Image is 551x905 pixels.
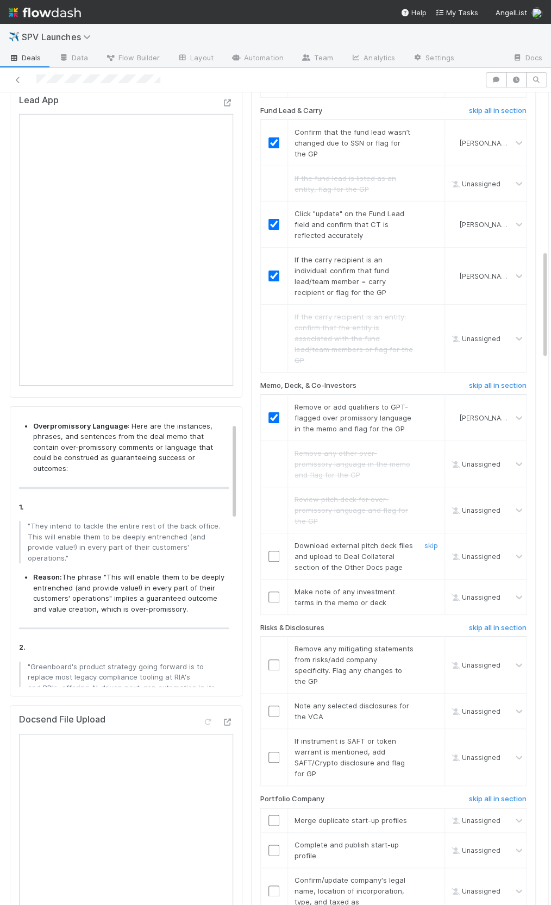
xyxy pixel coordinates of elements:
[469,624,527,637] a: skip all in section
[469,106,527,120] a: skip all in section
[295,403,411,433] span: Remove or add qualifiers to GPT-flagged over promissory language in the memo and flag for the GP
[400,7,427,18] div: Help
[260,624,324,632] h6: Risks & Disclosures
[460,139,513,147] span: [PERSON_NAME]
[531,8,542,18] img: avatar_04f2f553-352a-453f-b9fb-c6074dc60769.png
[449,887,500,895] span: Unassigned
[168,50,222,67] a: Layout
[449,707,500,715] span: Unassigned
[460,272,513,280] span: [PERSON_NAME]
[460,221,513,229] span: [PERSON_NAME]
[295,128,410,158] span: Confirm that the fund lead wasn’t changed due to SSN or flag for the GP
[449,335,500,343] span: Unassigned
[292,50,342,67] a: Team
[19,95,59,106] h5: Lead App
[19,714,105,725] h5: Docsend File Upload
[469,795,527,808] a: skip all in section
[469,624,527,632] h6: skip all in section
[449,506,500,514] span: Unassigned
[50,50,97,67] a: Data
[404,50,463,67] a: Settings
[496,8,527,17] span: AngelList
[295,644,414,686] span: Remove any mitigating statements from risks/add company specificity. Flag any changes to the GP
[33,572,229,614] li: The phrase "This will enable them to be deeply entrenched (and provide value!) in every part of t...
[295,587,395,607] span: Make note of any investment terms in the memo or deck
[449,180,500,188] span: Unassigned
[295,840,399,860] span: Complete and publish start-up profile
[222,50,292,67] a: Automation
[105,52,160,63] span: Flow Builder
[295,816,407,825] span: Merge duplicate start-up profiles
[449,816,500,825] span: Unassigned
[19,643,26,651] strong: 2.
[449,753,500,762] span: Unassigned
[469,381,527,390] h6: skip all in section
[19,502,24,511] strong: 1.
[449,139,458,147] img: avatar_04f2f553-352a-453f-b9fb-c6074dc60769.png
[33,573,62,581] strong: Reason:
[295,209,404,240] span: Click "update" on the Fund Lead field and confirm that CT is reflected accurately
[449,846,500,854] span: Unassigned
[9,32,20,41] span: ✈️
[33,422,128,430] strong: Overpromissory Language
[33,421,229,474] li: : Here are the instances, phrases, and sentences from the deal memo that contain over-promissory ...
[449,552,500,560] span: Unassigned
[22,32,96,42] span: SPV Launches
[449,220,458,229] img: avatar_04f2f553-352a-453f-b9fb-c6074dc60769.png
[9,52,41,63] span: Deals
[28,521,222,563] p: "They intend to tackle the entire rest of the back office. This will enable them to be deeply ent...
[295,495,408,525] span: Review pitch deck for over-promissory language and flag for the GP
[260,795,324,803] h6: Portfolio Company
[295,255,389,297] span: If the carry recipient is an individual: confirm that fund lead/team member = carry recipient or ...
[460,413,513,422] span: [PERSON_NAME]
[260,106,322,115] h6: Fund Lead & Carry
[469,381,527,394] a: skip all in section
[342,50,404,67] a: Analytics
[260,381,356,390] h6: Memo, Deck, & Co-Investors
[435,7,478,18] a: My Tasks
[424,541,438,550] a: skip
[435,8,478,17] span: My Tasks
[449,413,458,422] img: avatar_04f2f553-352a-453f-b9fb-c6074dc60769.png
[295,312,413,364] span: If the carry recipient is an entity: confirm that the entity is associated with the fund lead/tea...
[469,795,527,803] h6: skip all in section
[295,449,410,479] span: Remove any other over-promissory language in the memo and flag for the GP
[469,106,527,115] h6: skip all in section
[504,50,551,67] a: Docs
[9,3,81,22] img: logo-inverted-e16ddd16eac7371096b0.svg
[295,541,413,571] span: Download external pitch deck files and upload to Deal Collateral section of the Other Docs page
[449,593,500,601] span: Unassigned
[295,174,396,193] span: If the fund lead is listed as an entity, flag for the GP
[449,460,500,468] span: Unassigned
[449,661,500,669] span: Unassigned
[295,737,405,778] span: If instrument is SAFT or token warrant is mentioned, add SAFT/Crypto disclosure and flag for GP
[295,701,409,721] span: Note any selected disclosures for the VCA
[449,272,458,280] img: avatar_04f2f553-352a-453f-b9fb-c6074dc60769.png
[97,50,168,67] a: Flow Builder
[28,662,222,704] p: "Greenboard's product strategy going forward is to replace most legacy compliance tooling at RIA'...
